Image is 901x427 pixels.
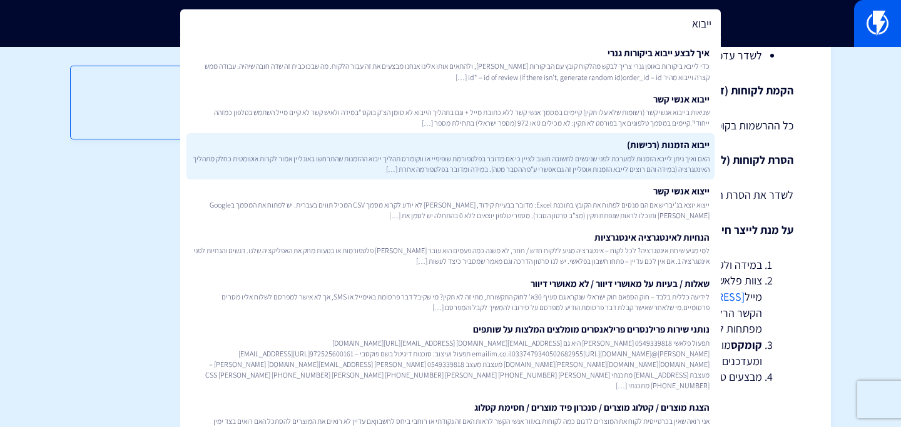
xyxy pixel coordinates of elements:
[186,226,715,272] a: הנחיות לאינטגרציה אינטגרציותלמי מגיע שיחת אינטגרציה? לכל לקוח – אינטגרציה מגיע ללקוח חדש / חוזר, ...
[703,83,793,98] strong: הקמת לקוחות (זמין)
[191,107,710,128] span: שגיאות בייבוא אנשי קשר (רשומות שלא עלו תקין) קיימים במסמך אנשי קשר ללא כתובת מייל + וגם בתהליך הי...
[191,199,710,221] span: ייצוא יוצא בג’יבריש אם הם מנסים לפתוח את הקובץ בתוכנת Excel: מדובר בבעיית קידוד, [PERSON_NAME] לא...
[191,153,710,174] span: האם ואיך ניתן לייבא הזמנות למערכת לפני שניגשים לתשובה חשוב לציין כי אם מדובר בפלטפורמת שופיפיי או...
[186,272,715,318] a: שאלות / בעיות על מאושרי דיוור / לא מאושרי דיוורלידיעה כללית בלבד – חוק הספאם חוק ישראלי שנקרא גם ...
[337,257,762,273] li: במידה ולקוח פונה לחברת פלאשי והתעניין בחיבור לקומקס
[648,153,793,167] strong: הסרת לקוחות (לא זמין בשלב זה)
[731,338,762,352] strong: קומקס
[186,88,715,134] a: ייבוא אנשי קשרשגיאות בייבוא אנשי קשר (רשומות שלא עלו תקין) קיימים במסמך אנשי קשר ללא כתובת מייל +...
[96,91,225,108] h3: תוכן
[180,9,721,38] input: חיפוש מהיר...
[186,179,715,226] a: ייצוא אנשי קשרייצוא יוצא בג’יבריש אם הם מנסים לפתוח את הקובץ בתוכנת Excel: מדובר בבעיית קידוד, [P...
[191,338,710,391] span: תפעול פלאשי 0549339818 [PERSON_NAME] היא גם [EMAIL_ADDRESS][DOMAIN_NAME] [EMAIL_ADDRESS]⁩[URL][DO...
[191,61,710,82] span: כדי לייבא ביקורות באופן גנרי צריך לבקש מהלקוח קובץ עם הביקורות [PERSON_NAME], ולהתאים אותו אלינו ...
[337,273,762,337] li: צוות פלאשי שאחראי על החיבור לקופות (CSM) מעביר פנייה לחיבור למכירות לכתובת מייל וגם ל בכיתוב איש ...
[191,291,710,313] span: לידיעה כללית בלבד – חוק הספאם חוק ישראלי שנקרא גם סעיף 30א’ לחוק התקשורת, מתי זה לא תקין? מי שקיב...
[186,133,715,179] a: ייבוא הזמנות (רכישות)האם ואיך ניתן לייבא הזמנות למערכת לפני שניגשים לתשובה חשוב לציין כי אם מדובר...
[337,337,762,369] li: מוציאים הזמנה ללקוח הלקוח חותם תמיכת קופות מחברים את הלקוח לשירות ומעדכנים שחובר
[186,318,715,396] a: נותני שירות פרילנסרים פרילאנסרים מומלצים המלצות על שותפיםתפעול פלאשי 0549339818 [PERSON_NAME] היא...
[337,369,762,385] li: מבצעים טסטים כדי לראות שהכל עובר
[186,41,715,88] a: איך לבצע ייבוא ביקורות גנריכדי לייבא ביקורות באופן גנרי צריך לבקש מהלקוח קובץ עם הביקורות [PERSON...
[191,245,710,266] span: למי מגיע שיחת אינטגרציה? לכל לקוח – אינטגרציה מגיע ללקוח חדש / חוזר, לא משנה כמה פעמים הוא עובר [...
